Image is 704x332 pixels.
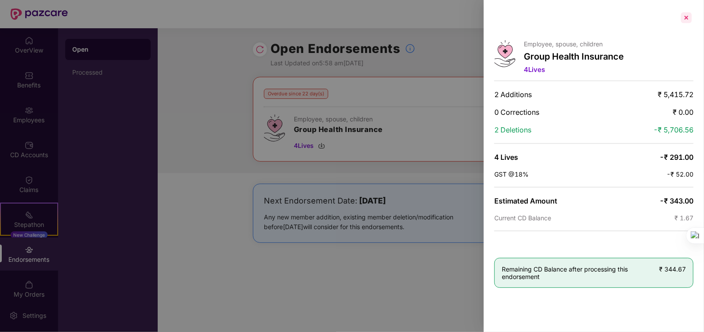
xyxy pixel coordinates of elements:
span: 4 Lives [494,153,518,162]
span: ₹ 344.67 [659,265,686,273]
p: Group Health Insurance [524,51,624,62]
span: -₹ 52.00 [667,170,693,178]
span: ₹ 0.00 [673,108,693,117]
span: Remaining CD Balance after processing this endorsement [502,265,659,280]
span: 4 Lives [524,65,545,74]
span: ₹ 1.67 [674,214,693,222]
span: Current CD Balance [494,214,551,222]
span: -₹ 5,706.56 [653,125,693,134]
span: GST @18% [494,170,529,178]
img: svg+xml;base64,PHN2ZyB4bWxucz0iaHR0cDovL3d3dy53My5vcmcvMjAwMC9zdmciIHdpZHRoPSI0Ny43MTQiIGhlaWdodD... [494,40,515,67]
span: -₹ 343.00 [660,196,693,205]
span: 2 Additions [494,90,532,99]
span: ₹ 5,415.72 [658,90,693,99]
span: 2 Deletions [494,125,531,134]
p: Employee, spouse, children [524,40,624,48]
span: -₹ 291.00 [660,153,693,162]
span: 0 Corrections [494,108,539,117]
span: Estimated Amount [494,196,557,205]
